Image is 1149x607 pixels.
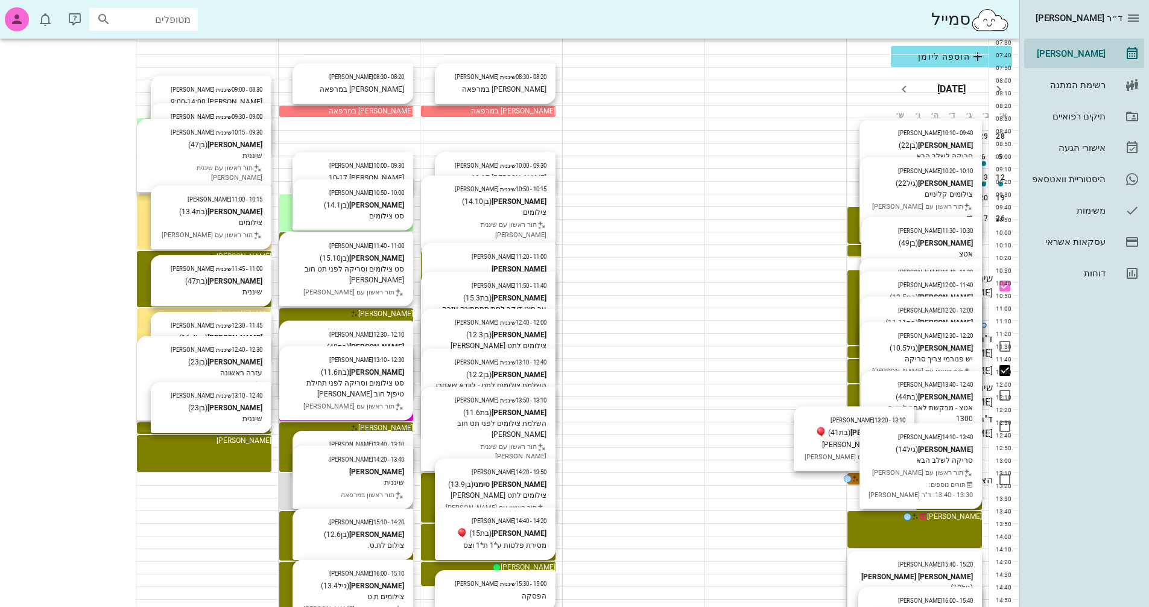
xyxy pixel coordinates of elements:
[989,405,1014,415] div: 12:20
[207,404,262,412] strong: [PERSON_NAME]
[989,520,1014,529] div: 13:50
[989,177,1014,186] div: 09:20
[455,74,516,80] span: שיננית [PERSON_NAME]
[989,38,1014,47] div: 07:30
[869,353,973,364] div: יש פנורמי צריך סריקה
[288,287,405,297] div: תור ראשון עם [PERSON_NAME]
[898,381,942,388] span: [PERSON_NAME]
[953,583,961,591] span: 19
[918,343,973,352] strong: [PERSON_NAME]
[898,307,973,313] small: 12:00 - 12:20
[329,189,404,196] small: 10:00 - 10:50
[1024,71,1144,100] a: רשימת המתנה
[430,380,546,402] div: השלמת צילומים לתט - לוודא שאחרי טיפול שיניים
[160,287,262,297] div: שיננית
[329,519,404,526] small: 14:20 - 15:10
[1024,102,1144,131] a: תיקים רפואיים
[831,416,905,423] small: 13:10 - 13:20
[320,253,349,262] span: (בן )
[899,239,918,247] span: (בן )
[207,141,262,149] strong: [PERSON_NAME]
[329,441,373,448] span: [PERSON_NAME]
[472,518,516,524] span: [PERSON_NAME]
[455,162,546,169] small: 09:30 - 10:00
[146,164,262,183] div: תור ראשון עם שיננית [PERSON_NAME]
[892,293,907,301] span: 13.5
[898,281,973,288] small: 11:40 - 12:00
[989,443,1014,453] div: 12:50
[870,402,973,424] div: אטצ - מבקשת לאחר לשעה 1300
[1029,174,1106,184] div: היסטוריית וואטסאפ
[349,342,404,351] strong: [PERSON_NAME]
[898,332,942,338] span: [PERSON_NAME]
[989,63,1014,72] div: 07:50
[171,265,262,272] small: 11:00 - 11:45
[472,253,516,259] span: [PERSON_NAME]
[803,439,905,450] div: ע+ת חוב [PERSON_NAME]
[492,331,546,339] strong: [PERSON_NAME]
[918,445,973,453] strong: [PERSON_NAME]
[466,293,480,302] span: 15.3
[898,179,907,187] span: 22
[1024,133,1144,162] a: אישורי הגעה
[989,418,1014,427] div: 12:30
[989,89,1014,98] div: 08:10
[171,86,232,93] span: שיננית [PERSON_NAME]
[329,189,373,196] span: [PERSON_NAME]
[869,202,973,212] div: תור ראשון עם [PERSON_NAME]
[302,540,404,551] div: צילום לת.ט.
[989,329,1014,338] div: 11:20
[455,186,516,192] span: שיננית [PERSON_NAME]
[188,358,207,366] span: (בן )
[321,581,349,590] span: (גיל )
[989,253,1014,262] div: 10:20
[989,279,1014,288] div: 10:40
[918,393,973,401] strong: [PERSON_NAME]
[322,253,341,262] span: 15.10
[146,381,262,401] div: תור ראשון עם שיננית [PERSON_NAME]
[989,558,1014,567] div: 14:20
[989,215,1014,224] div: 09:50
[217,310,271,318] span: [PERSON_NAME]
[329,331,404,337] small: 12:10 - 12:30
[171,86,262,93] small: 08:30 - 09:00
[302,490,404,500] div: תור ראשון במרפאה
[892,343,907,352] span: 10.5
[896,393,918,401] span: (בת )
[898,433,973,440] small: 13:40 - 14:10
[501,563,556,571] span: [PERSON_NAME]
[160,97,262,107] div: [PERSON_NAME] 9:00-14:00
[989,241,1014,250] div: 10:10
[989,317,1014,326] div: 11:10
[898,167,973,174] small: 10:10 - 10:20
[918,293,973,301] strong: [PERSON_NAME]
[918,239,973,247] strong: [PERSON_NAME]
[469,370,483,379] span: 12.2
[329,519,373,526] span: [PERSON_NAME]
[831,416,875,423] span: [PERSON_NAME]
[171,346,262,353] small: 12:30 - 12:40
[831,428,839,436] span: 41
[951,583,973,591] span: (גיל )
[1029,206,1106,215] div: משימות
[989,507,1014,516] div: 13:40
[463,408,492,417] span: (בת )
[430,303,546,325] div: ער חוט דוקר לסת תתחתונה עזרה ראשונה בסוף
[191,404,199,412] span: 23
[329,74,373,80] span: [PERSON_NAME]
[472,468,516,475] span: [PERSON_NAME]
[455,359,516,366] span: שיננית [PERSON_NAME]
[989,190,1014,199] div: 09:30
[288,263,405,285] div: סט צילומים וסריקה לפני תט חוב [PERSON_NAME]
[898,332,973,338] small: 12:20 - 12:30
[901,141,910,149] span: 22
[329,356,404,363] small: 12:30 - 13:10
[989,114,1014,123] div: 08:30
[329,162,404,169] small: 09:30 - 10:00
[466,331,492,339] span: (בן )
[444,173,546,183] div: [PERSON_NAME] 10-17
[324,201,349,209] span: (בן )
[217,436,271,445] span: [PERSON_NAME]
[469,529,492,538] span: (בת )
[898,129,942,136] span: [PERSON_NAME]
